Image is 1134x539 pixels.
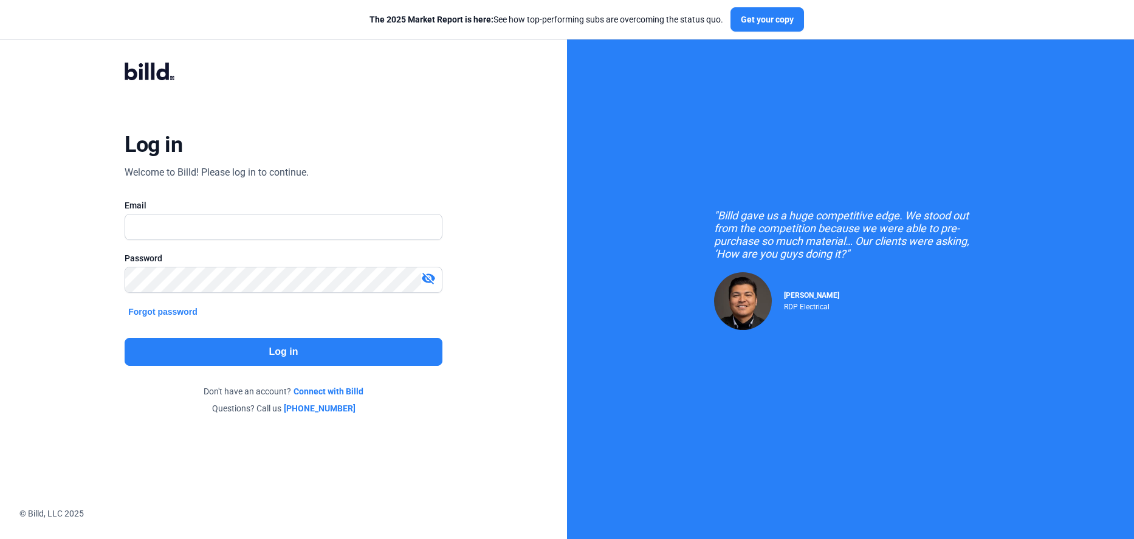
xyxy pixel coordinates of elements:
[421,271,436,286] mat-icon: visibility_off
[369,13,723,26] div: See how top-performing subs are overcoming the status quo.
[125,131,182,158] div: Log in
[369,15,493,24] span: The 2025 Market Report is here:
[714,209,988,260] div: "Billd gave us a huge competitive edge. We stood out from the competition because we were able to...
[125,305,201,318] button: Forgot password
[730,7,804,32] button: Get your copy
[125,385,442,397] div: Don't have an account?
[125,252,442,264] div: Password
[125,338,442,366] button: Log in
[784,291,839,300] span: [PERSON_NAME]
[284,402,356,414] a: [PHONE_NUMBER]
[294,385,363,397] a: Connect with Billd
[125,402,442,414] div: Questions? Call us
[784,300,839,311] div: RDP Electrical
[125,165,309,180] div: Welcome to Billd! Please log in to continue.
[125,199,442,211] div: Email
[714,272,772,330] img: Raul Pacheco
